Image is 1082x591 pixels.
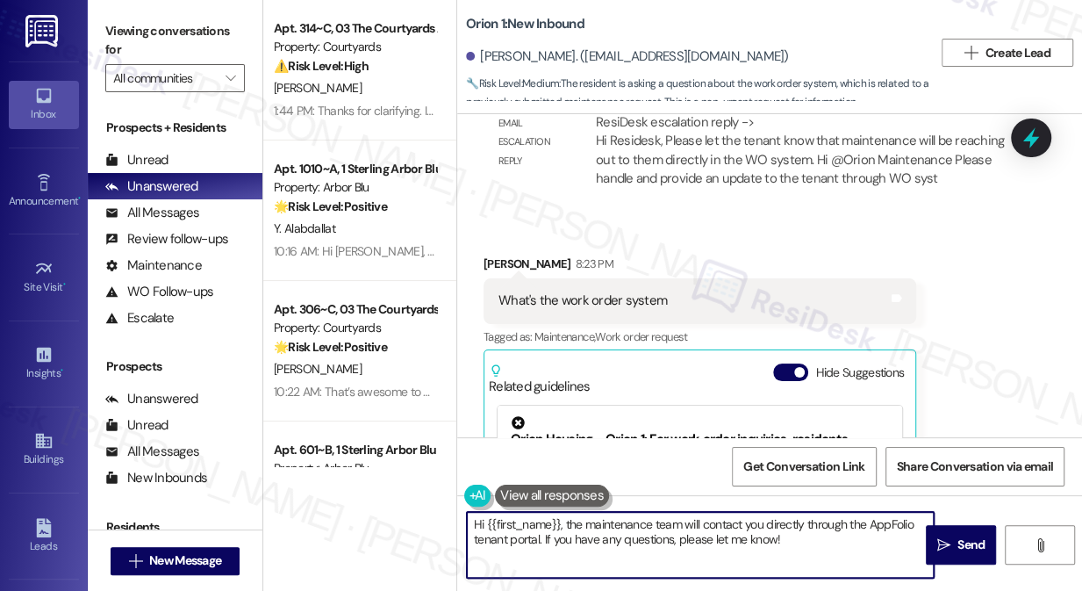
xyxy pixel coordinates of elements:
span: : The resident is asking a question about the work order system, which is related to a previously... [466,75,933,112]
strong: 🔧 Risk Level: Medium [466,76,559,90]
span: Send [957,536,985,554]
div: Email escalation reply [498,114,567,170]
span: Y. Alabdallat [274,220,335,236]
div: ResiDesk escalation reply -> Hi Residesk, Please let the tenant know that maintenance will be rea... [596,113,1004,187]
button: Send [926,525,996,565]
span: Get Conversation Link [743,458,864,476]
div: [PERSON_NAME] [484,255,916,279]
div: All Messages [105,443,199,461]
i:  [226,71,235,85]
label: Viewing conversations for [105,18,245,64]
a: Leads [9,513,79,560]
a: Insights • [9,340,79,387]
div: Apt. 601~B, 1 Sterling Arbor Blu [274,441,436,459]
span: [PERSON_NAME] [274,361,362,377]
div: Unanswered [105,177,198,196]
button: Create Lead [942,39,1073,67]
div: Property: Arbor Blu [274,459,436,478]
img: ResiDesk Logo [25,15,61,47]
div: Maintenance [105,256,202,275]
span: • [78,192,81,205]
span: [PERSON_NAME] [274,80,362,96]
span: • [63,278,66,291]
div: Unanswered [105,390,198,408]
div: Residents [88,518,262,537]
div: Tagged as: [484,324,916,350]
input: All communities [113,64,217,92]
div: All Messages [105,204,199,222]
span: Create Lead [985,44,1050,62]
div: Property: Courtyards [274,38,436,56]
div: Escalate [105,309,174,328]
span: Maintenance , [534,329,595,344]
span: Work order request [595,329,687,344]
div: Property: Arbor Blu [274,178,436,197]
div: 8:23 PM [571,255,613,273]
div: Unread [105,416,168,435]
strong: ⚠️ Risk Level: High [274,58,369,74]
div: Unread [105,151,168,169]
a: Inbox [9,81,79,128]
i:  [964,46,978,60]
b: Orion 1: New Inbound [466,15,584,33]
button: Get Conversation Link [732,447,876,486]
div: Property: Courtyards [274,319,436,337]
div: Orion Housing - Orion 1: For work order inquiries, residents should be advised that maintenance w... [511,416,889,486]
div: What's the work order system [498,292,667,310]
i:  [1033,538,1046,552]
span: Share Conversation via email [897,458,1053,476]
i:  [129,554,142,568]
label: Hide Suggestions [815,364,904,382]
a: Site Visit • [9,254,79,301]
div: Prospects + Residents [88,119,262,137]
div: Apt. 1010~A, 1 Sterling Arbor Blu [274,160,436,178]
strong: 🌟 Risk Level: Positive [274,339,387,355]
div: WO Follow-ups [105,283,213,301]
button: New Message [111,547,240,575]
button: Share Conversation via email [885,447,1064,486]
div: Review follow-ups [105,230,228,249]
div: Prospects [88,357,262,376]
div: [PERSON_NAME]. ([EMAIL_ADDRESS][DOMAIN_NAME]) [466,47,789,66]
strong: 🌟 Risk Level: Positive [274,198,387,214]
textarea: Hi {{first_name}}, the maintenance team will contact you directly through the AppFolio tenant por... [467,512,934,578]
span: New Message [149,551,221,570]
div: Apt. 306~C, 03 The Courtyards Apartments [274,300,436,319]
a: Buildings [9,426,79,473]
div: Related guidelines [489,364,591,396]
div: New Inbounds [105,469,207,487]
div: Apt. 314~C, 03 The Courtyards Apartments [274,19,436,38]
i:  [937,538,950,552]
span: • [61,364,63,377]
